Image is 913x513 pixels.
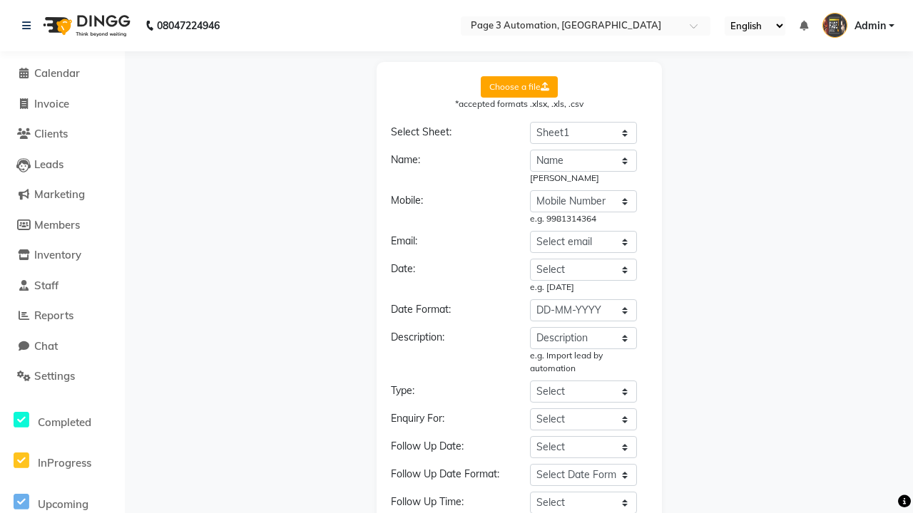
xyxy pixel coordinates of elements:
[4,126,121,142] a: Clients
[4,187,121,203] a: Marketing
[4,66,121,82] a: Calendar
[380,193,519,225] div: Mobile:
[391,98,648,110] div: *accepted formats .xlsx, .xls, .csv
[34,309,73,322] span: Reports
[380,467,519,486] div: Follow Up Date Format:
[380,125,519,144] div: Select Sheet:
[4,247,121,264] a: Inventory
[4,338,121,355] a: Chat
[34,218,80,232] span: Members
[380,302,519,321] div: Date Format:
[34,339,58,353] span: Chat
[380,330,519,375] div: Description:
[530,349,637,375] div: e.g. Import lead by automation
[4,278,121,294] a: Staff
[34,187,85,201] span: Marketing
[4,96,121,113] a: Invoice
[530,172,637,185] div: [PERSON_NAME]
[822,13,847,38] img: Admin
[34,369,75,383] span: Settings
[34,279,58,292] span: Staff
[34,248,81,261] span: Inventory
[380,439,519,458] div: Follow Up Date:
[34,157,63,171] span: Leads
[855,19,886,33] span: Admin
[157,6,220,46] b: 08047224946
[36,6,134,46] img: logo
[4,368,121,385] a: Settings
[4,217,121,234] a: Members
[38,456,91,470] span: InProgress
[34,127,68,140] span: Clients
[380,383,519,403] div: Type:
[34,66,80,80] span: Calendar
[530,212,637,225] div: e.g. 9981314364
[380,261,519,294] div: Date:
[4,157,121,173] a: Leads
[380,152,519,185] div: Name:
[38,415,91,429] span: Completed
[481,76,558,98] label: Choose a file
[380,411,519,430] div: Enquiry For:
[530,281,637,294] div: e.g. [DATE]
[34,97,69,110] span: Invoice
[38,497,88,511] span: Upcoming
[4,308,121,324] a: Reports
[380,234,519,253] div: Email:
